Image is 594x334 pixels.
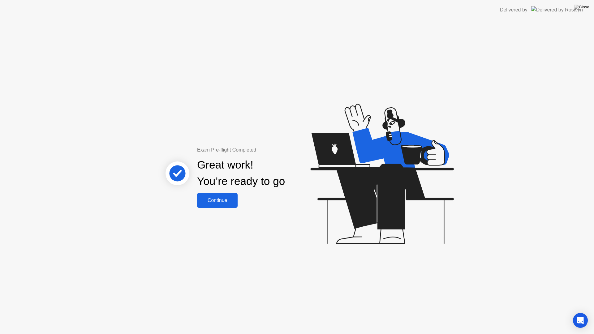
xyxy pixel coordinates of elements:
div: Exam Pre-flight Completed [197,146,325,154]
img: Delivered by Rosalyn [531,6,583,13]
div: Open Intercom Messenger [573,313,588,328]
div: Great work! You’re ready to go [197,157,285,190]
button: Continue [197,193,238,208]
div: Delivered by [500,6,527,14]
img: Close [574,5,589,10]
div: Continue [199,198,236,203]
